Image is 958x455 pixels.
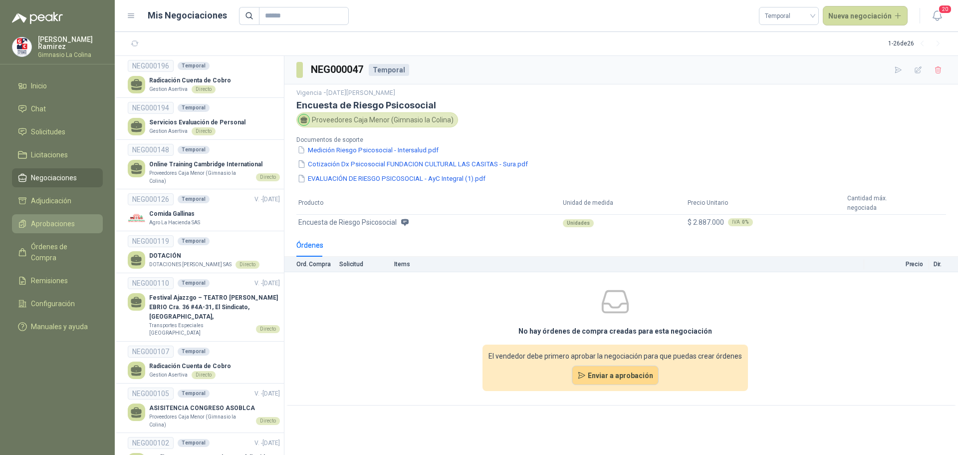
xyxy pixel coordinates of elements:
a: Negociaciones [12,168,103,187]
div: Directo [236,261,259,269]
a: Remisiones [12,271,103,290]
span: Licitaciones [31,149,68,160]
p: Radicación Cuenta de Cobro [149,76,231,85]
span: Remisiones [31,275,68,286]
div: NEG000107 [128,346,174,358]
div: NEG000126 [128,193,174,205]
span: Chat [31,103,46,114]
div: Temporal [178,390,210,398]
a: Solicitudes [12,122,103,141]
span: $ 2.887.000 [688,218,724,226]
button: EVALUACIÓN DE RIESGO PSICOSOCIAL - AyC Integral (1).pdf [296,173,486,184]
div: NEG000196 [128,60,174,72]
p: ASISITENCIA CONGRESO ASOBLCA [149,404,280,413]
div: Directo [192,371,216,379]
div: Unidades [563,219,594,227]
span: Configuración [31,298,75,309]
button: 20 [928,7,946,25]
p: Gimnasio La Colina [38,52,103,58]
a: NEG000148TemporalOnline Training Cambridge InternationalProveedores Caja Menor (Gimnasio la Colin... [128,144,280,185]
th: Dir. [929,257,958,272]
th: Ord. Compra [284,257,339,272]
a: NEG000110TemporalV. -[DATE] Festival Ajazzgo – TEATRO [PERSON_NAME] EBRIO Cra. 36 #4A-31, El Sind... [128,277,280,337]
h3: NEG000047 [311,62,365,77]
span: V. - [DATE] [254,390,280,397]
a: NEG000107TemporalRadicación Cuenta de CobroGestion AsertivaDirecto [128,346,280,379]
a: NEG000105TemporalV. -[DATE] ASISITENCIA CONGRESO ASOBLCAProveedores Caja Menor (Gimnasio la Colin... [128,388,280,429]
span: V. - [DATE] [254,280,280,287]
p: Online Training Cambridge International [149,160,280,169]
img: Company Logo [128,209,145,227]
span: V. - [DATE] [254,440,280,447]
a: Manuales y ayuda [12,317,103,336]
p: Vigencia - [DATE][PERSON_NAME] [296,88,946,98]
th: Unidad de medida [561,192,686,215]
div: Temporal [178,104,210,112]
p: Gestion Asertiva [149,85,188,93]
p: Agro La Hacienda SAS [149,219,200,227]
span: V. - [DATE] [254,196,280,203]
span: 20 [938,4,952,14]
div: NEG000105 [128,388,174,400]
span: Manuales y ayuda [31,321,88,332]
a: NEG000119TemporalDOTACIÓNDOTACIONES [PERSON_NAME] SASDirecto [128,235,280,269]
p: Festival Ajazzgo – TEATRO [PERSON_NAME] EBRIO Cra. 36 #4A-31, El Sindicato, [GEOGRAPHIC_DATA], [149,293,280,322]
a: Aprobaciones [12,214,103,233]
div: Directo [256,417,280,425]
th: Precio Unitario [686,192,845,215]
button: Medición Riesgo Psicosocial - Intersalud.pdf [296,145,440,155]
th: Precio [864,257,929,272]
img: Logo peakr [12,12,63,24]
a: NEG000196TemporalRadicación Cuenta de CobroGestion AsertivaDirecto [128,60,280,93]
div: Temporal [178,279,210,287]
a: NEG000126TemporalV. -[DATE] Company LogoComida GallinasAgro La Hacienda SAS [128,193,280,227]
a: Órdenes de Compra [12,237,103,267]
p: Gestion Asertiva [149,127,188,135]
a: Inicio [12,76,103,95]
p: Documentos de soporte [296,135,617,145]
span: Negociaciones [31,172,77,183]
h3: Encuesta de Riesgo Psicosocial [296,100,946,110]
a: Adjudicación [12,191,103,210]
div: Temporal [178,348,210,356]
p: [PERSON_NAME] Ramirez [38,36,103,50]
th: Producto [296,192,561,215]
h3: No hay órdenes de compra creadas para esta negociación [518,326,712,337]
div: NEG000110 [128,277,174,289]
th: Items [394,257,864,272]
div: Temporal [178,146,210,154]
p: Comida Gallinas [149,209,200,219]
div: Temporal [369,64,409,76]
span: Encuesta de Riesgo Psicosocial [298,217,397,228]
div: IVA [728,218,753,226]
th: Cantidad máx. negociada [845,192,946,215]
p: DOTACIÓN [149,251,259,261]
p: Proveedores Caja Menor (Gimnasio la Colina) [149,413,252,429]
a: Configuración [12,294,103,313]
div: Proveedores Caja Menor (Gimnasio la Colina) [296,112,458,127]
div: 1 - 26 de 26 [888,36,946,52]
div: Órdenes [296,240,323,251]
span: Solicitudes [31,126,65,137]
span: Adjudicación [31,195,71,206]
button: Enviar a aprobación [572,366,659,386]
span: Aprobaciones [31,218,75,229]
span: El vendedor debe primero aprobar la negociación para que puedas crear órdenes [488,351,742,362]
a: NEG000194TemporalServicios Evaluación de PersonalGestion AsertivaDirecto [128,102,280,135]
b: 0 % [742,220,749,225]
div: NEG000148 [128,144,174,156]
a: Chat [12,99,103,118]
div: Directo [192,85,216,93]
p: Servicios Evaluación de Personal [149,118,245,127]
span: Órdenes de Compra [31,241,93,263]
div: NEG000119 [128,235,174,247]
div: NEG000102 [128,437,174,449]
p: Radicación Cuenta de Cobro [149,362,231,371]
h1: Mis Negociaciones [148,8,227,22]
button: Nueva negociación [823,6,908,26]
a: Licitaciones [12,145,103,164]
div: Temporal [178,195,210,203]
p: Proveedores Caja Menor (Gimnasio la Colina) [149,169,252,185]
div: Directo [256,325,280,333]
